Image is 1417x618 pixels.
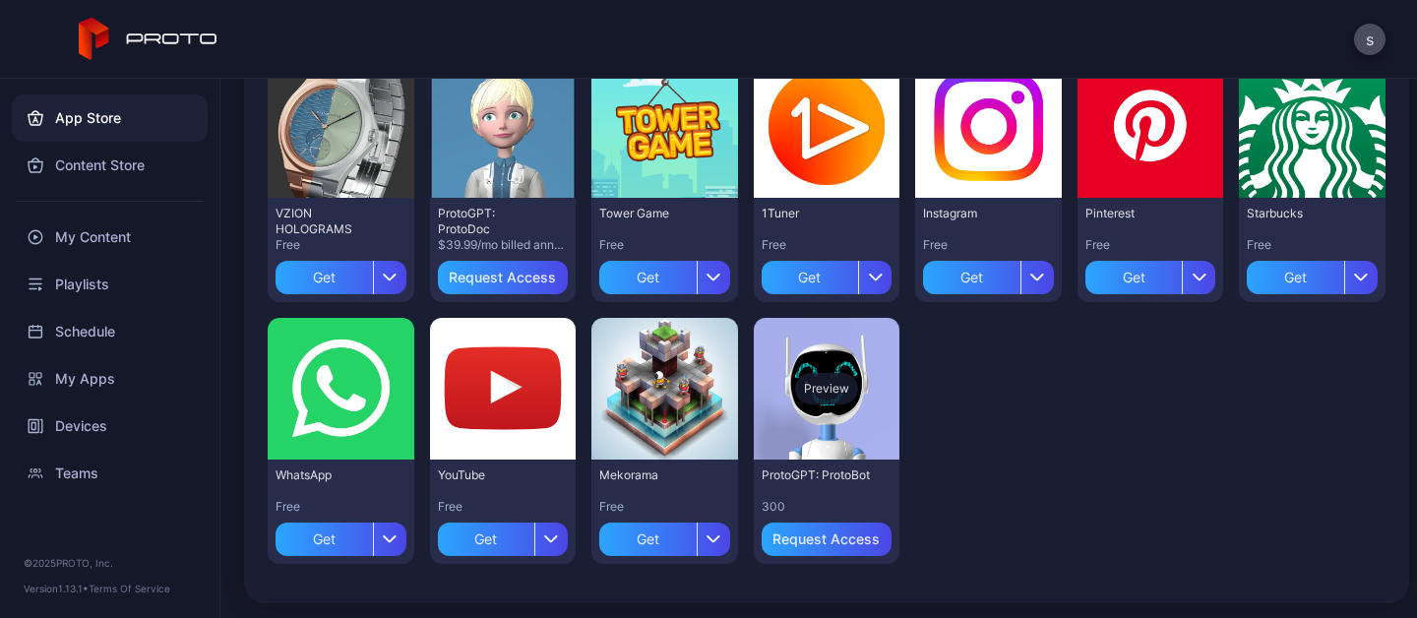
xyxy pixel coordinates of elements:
div: 1Tuner [762,206,870,221]
div: Request Access [772,531,880,547]
a: Content Store [12,142,208,189]
div: Free [1247,237,1378,253]
button: Get [1085,253,1216,294]
button: Request Access [438,261,569,294]
div: $39.99/mo billed annually [438,237,569,253]
div: Tower Game [599,206,708,221]
div: Free [599,237,730,253]
a: My Apps [12,355,208,402]
div: Free [599,499,730,515]
button: Get [599,253,730,294]
button: Get [923,253,1054,294]
div: Free [1085,237,1216,253]
button: Get [599,515,730,556]
div: Free [276,237,406,253]
div: Free [923,237,1054,253]
button: Get [1247,253,1378,294]
button: s [1354,24,1386,55]
div: Instagram [923,206,1031,221]
div: Get [599,261,697,294]
div: Get [762,261,859,294]
a: Schedule [12,308,208,355]
button: Get [276,515,406,556]
a: Terms Of Service [89,583,170,594]
a: Playlists [12,261,208,308]
div: Get [599,523,697,556]
div: Starbucks [1247,206,1355,221]
span: Version 1.13.1 • [24,583,89,594]
div: ProtoGPT: ProtoDoc [438,206,546,237]
a: Teams [12,450,208,497]
a: Devices [12,402,208,450]
div: Get [276,261,373,294]
div: Get [1085,261,1183,294]
button: Get [276,253,406,294]
div: Free [762,237,893,253]
div: Mekorama [599,467,708,483]
a: App Store [12,94,208,142]
div: Get [923,261,1020,294]
div: Get [438,523,535,556]
a: My Content [12,214,208,261]
div: © 2025 PROTO, Inc. [24,555,196,571]
div: Request Access [449,270,556,285]
div: YouTube [438,467,546,483]
div: Preview [795,373,858,404]
button: Get [762,253,893,294]
div: WhatsApp [276,467,384,483]
div: 300 [762,499,893,515]
div: Pinterest [1085,206,1194,221]
div: Get [276,523,373,556]
button: Request Access [762,523,893,556]
button: Get [438,515,569,556]
div: ProtoGPT: ProtoBot [762,467,870,483]
div: VZION HOLOGRAMS [276,206,384,237]
div: Get [1247,261,1344,294]
div: Free [276,499,406,515]
div: Free [438,499,569,515]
